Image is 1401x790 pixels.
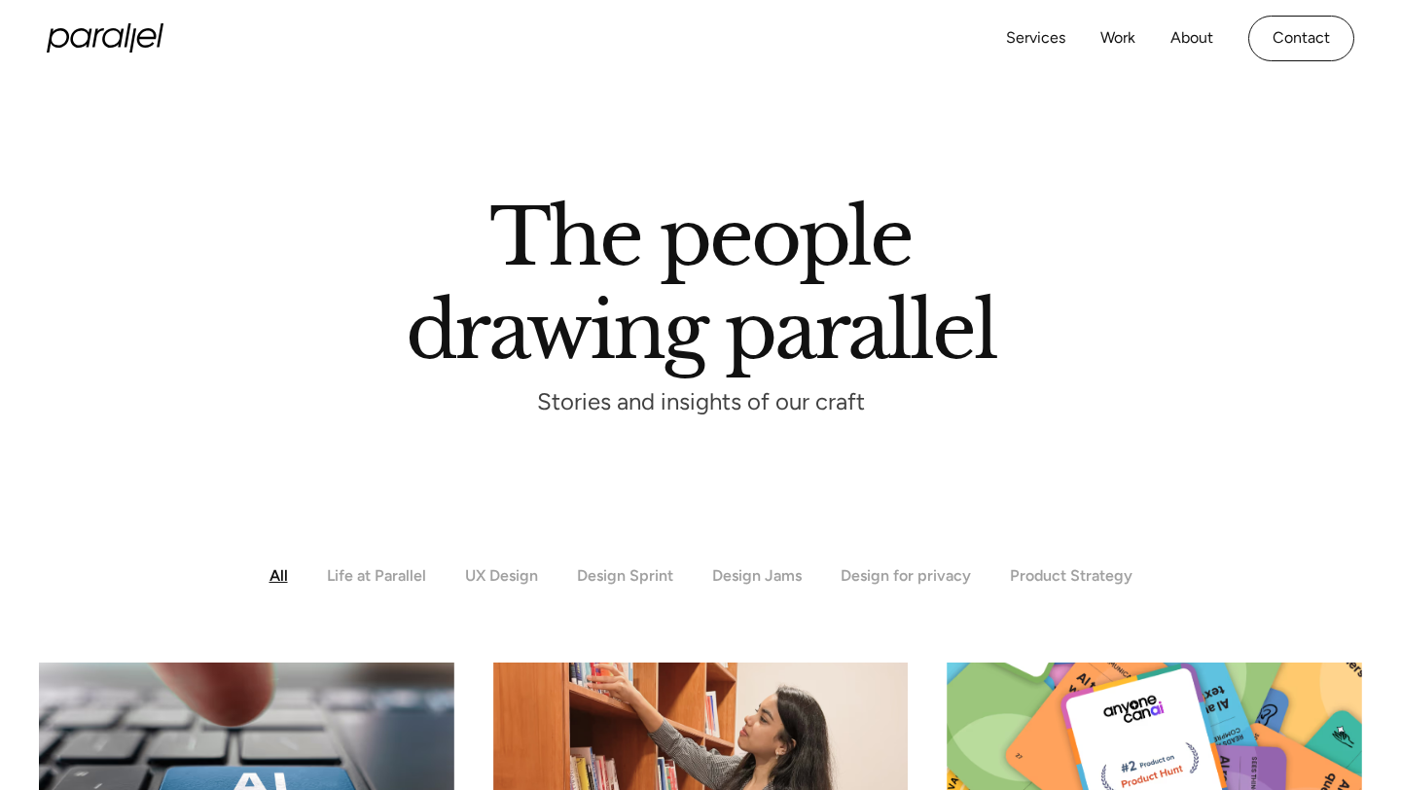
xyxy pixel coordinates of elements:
h1: The people drawing parallel [406,209,996,359]
div: Life at Parallel [327,566,426,585]
p: Stories and insights of our craft [537,393,865,416]
div: Design Sprint [577,566,673,585]
div: Design Jams [712,566,802,585]
div: All [269,566,288,585]
a: Work [1100,24,1135,53]
div: Product Strategy [1010,566,1132,585]
a: About [1170,24,1213,53]
div: UX Design [465,566,538,585]
a: Contact [1248,16,1354,61]
div: Design for privacy [841,566,971,585]
a: Services [1006,24,1065,53]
